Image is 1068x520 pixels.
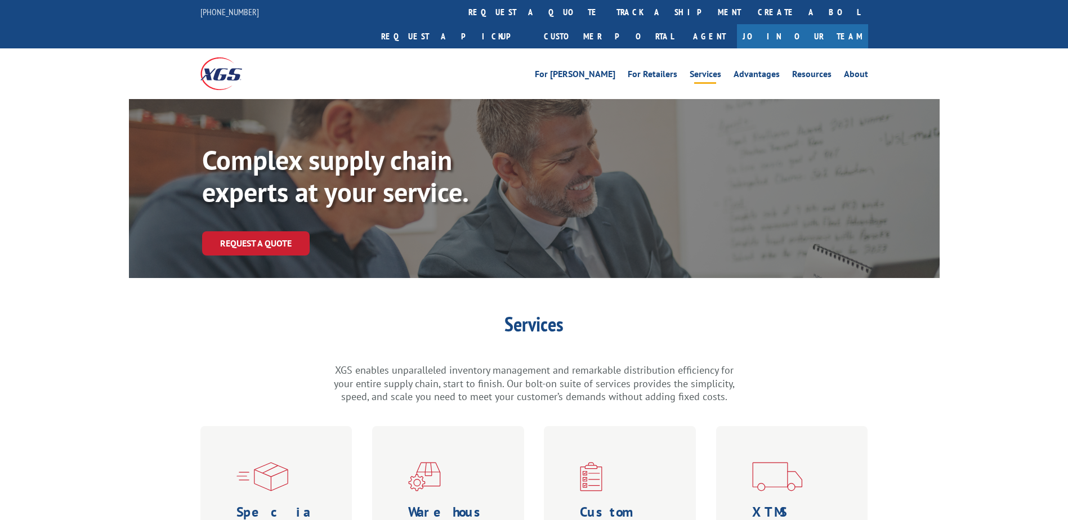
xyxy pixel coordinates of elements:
a: Request a pickup [373,24,535,48]
a: For Retailers [628,70,677,82]
p: Complex supply chain experts at your service. [202,144,540,209]
a: Resources [792,70,832,82]
a: About [844,70,868,82]
img: xgs-icon-custom-logistics-solutions-red [580,462,602,491]
a: [PHONE_NUMBER] [200,6,259,17]
p: XGS enables unparalleled inventory management and remarkable distribution efficiency for your ent... [332,364,737,404]
a: Agent [682,24,737,48]
a: Join Our Team [737,24,868,48]
img: xgs-icon-warehouseing-cutting-fulfillment-red [408,462,441,491]
img: xgs-icon-specialized-ltl-red [236,462,288,491]
a: Advantages [734,70,780,82]
a: Customer Portal [535,24,682,48]
h1: Services [332,314,737,340]
a: For [PERSON_NAME] [535,70,615,82]
a: Services [690,70,721,82]
a: Request a Quote [202,231,310,255]
img: xgs-icon-transportation-forms-red [752,462,802,491]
